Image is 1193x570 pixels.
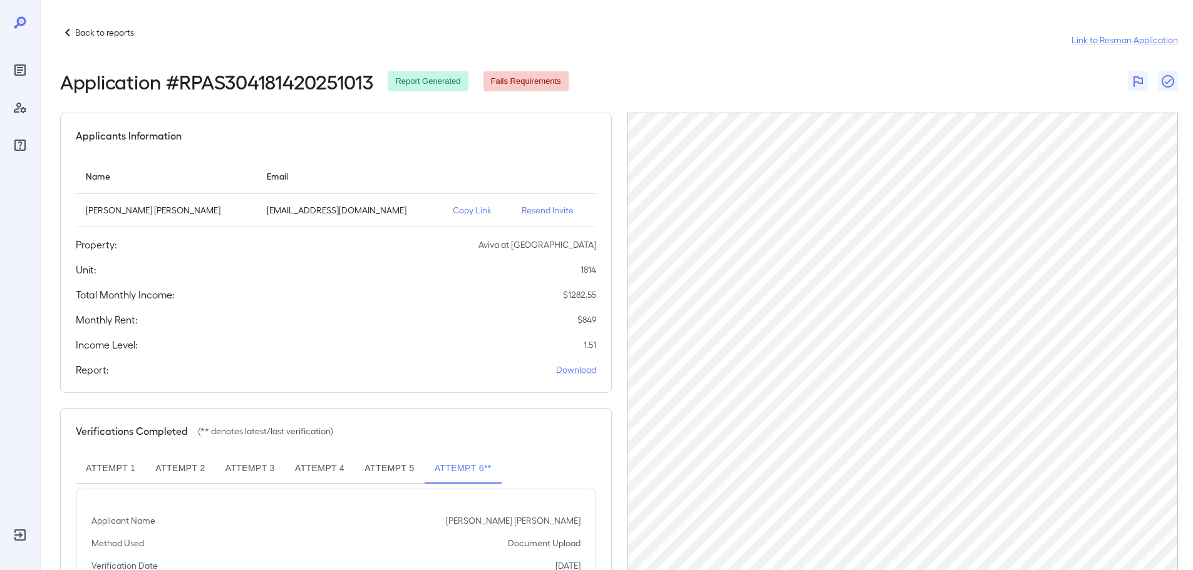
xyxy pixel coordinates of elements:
[76,128,182,143] h5: Applicants Information
[577,313,596,326] p: $ 849
[267,204,433,216] p: [EMAIL_ADDRESS][DOMAIN_NAME]
[91,514,155,527] p: Applicant Name
[1128,71,1148,91] button: Flag Report
[198,425,333,437] p: (** denotes latest/last verification)
[446,514,581,527] p: [PERSON_NAME] [PERSON_NAME]
[10,60,30,80] div: Reports
[388,76,468,88] span: Report Generated
[10,525,30,545] div: Log Out
[425,454,502,484] button: Attempt 6**
[285,454,354,484] button: Attempt 4
[60,70,373,93] h2: Application # RPAS304181420251013
[76,158,596,227] table: simple table
[76,262,96,277] h5: Unit:
[354,454,424,484] button: Attempt 5
[76,158,257,194] th: Name
[453,204,502,216] p: Copy Link
[76,424,188,439] h5: Verifications Completed
[76,237,117,252] h5: Property:
[483,76,569,88] span: Fails Requirements
[508,537,581,549] p: Document Upload
[584,338,596,351] p: 1.51
[563,288,596,301] p: $ 1282.55
[145,454,215,484] button: Attempt 2
[556,364,596,376] a: Download
[76,337,138,352] h5: Income Level:
[1072,34,1178,46] a: Link to Resman Application
[478,238,596,251] p: Aviva at [GEOGRAPHIC_DATA]
[522,204,586,216] p: Resend Invite
[1158,71,1178,91] button: Close Report
[10,135,30,155] div: FAQ
[86,204,247,216] p: [PERSON_NAME] [PERSON_NAME]
[257,158,443,194] th: Email
[581,263,596,276] p: 1814
[91,537,144,549] p: Method Used
[76,362,109,377] h5: Report:
[76,454,145,484] button: Attempt 1
[75,26,134,39] p: Back to reports
[215,454,285,484] button: Attempt 3
[10,98,30,118] div: Manage Users
[76,312,138,327] h5: Monthly Rent:
[76,287,175,302] h5: Total Monthly Income:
